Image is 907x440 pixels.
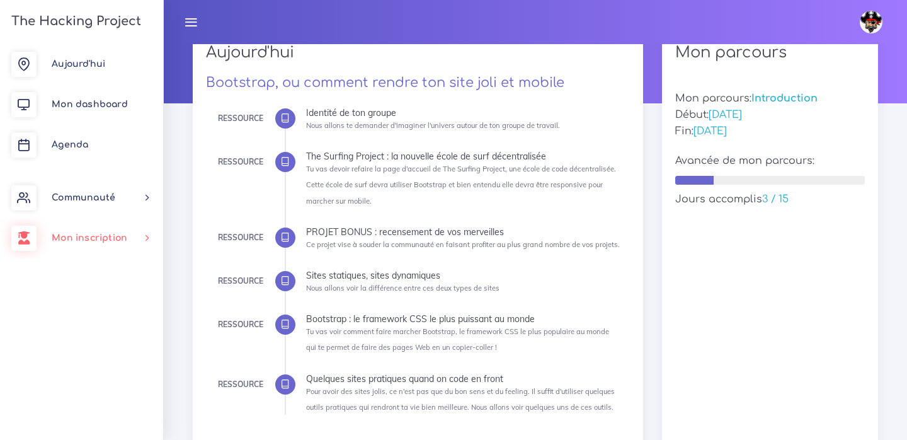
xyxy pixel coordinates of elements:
span: [DATE] [693,125,727,137]
span: Mon inscription [52,233,127,243]
h5: Mon parcours: [675,93,865,105]
div: Ressource [218,155,263,169]
small: Tu vas devoir refaire la page d'accueil de The Surfing Project, une école de code décentralisée. ... [306,165,616,205]
div: Sites statiques, sites dynamiques [306,271,621,280]
div: Ressource [218,318,263,332]
h3: The Hacking Project [8,14,141,28]
div: Ressource [218,274,263,288]
small: Ce projet vise à souder la communauté en faisant profiter au plus grand nombre de vos projets. [306,240,620,249]
div: Bootstrap : le framework CSS le plus puissant au monde [306,315,621,323]
div: Identité de ton groupe [306,108,621,117]
span: Introduction [751,93,818,104]
small: Tu vas voir comment faire marcher Bootstrap, le framework CSS le plus populaire au monde qui te p... [306,327,609,352]
img: avatar [860,11,882,33]
span: Aujourd'hui [52,59,105,69]
h5: Avancée de mon parcours: [675,155,865,167]
h2: Aujourd'hui [206,43,630,71]
div: PROJET BONUS : recensement de vos merveilles [306,228,621,236]
small: Pour avoir des sites jolis, ce n'est pas que du bon sens et du feeling. Il suffit d'utiliser quel... [306,387,615,412]
a: Bootstrap, ou comment rendre ton site joli et mobile [206,75,564,90]
span: 3 / 15 [762,194,789,205]
h5: Début: [675,109,865,121]
span: Communauté [52,193,115,202]
h2: Mon parcours [675,43,865,62]
div: Ressource [218,112,263,125]
h5: Jours accomplis [675,194,865,206]
div: Ressource [218,378,263,391]
h5: Fin: [675,125,865,137]
div: The Surfing Project : la nouvelle école de surf décentralisée [306,152,621,161]
small: Nous allons te demander d'imaginer l'univers autour de ton groupe de travail. [306,121,560,130]
span: Mon dashboard [52,100,128,109]
small: Nous allons voir la différence entre ces deux types de sites [306,284,499,292]
div: Ressource [218,231,263,245]
div: Quelques sites pratiques quand on code en front [306,374,621,383]
span: Agenda [52,140,88,149]
span: [DATE] [709,109,742,120]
